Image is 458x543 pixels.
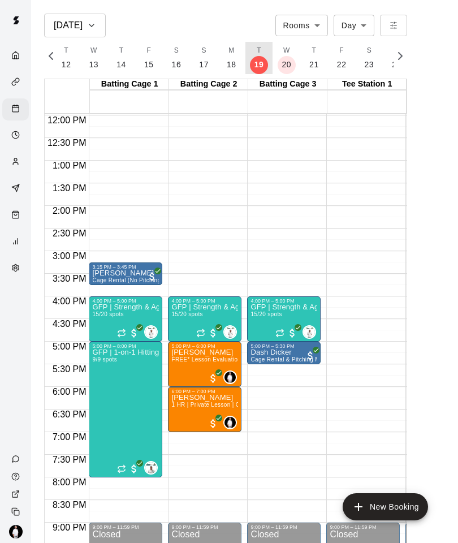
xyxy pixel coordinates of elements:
[392,59,401,71] p: 24
[383,42,411,74] button: 24
[254,59,264,71] p: 19
[168,296,241,342] div: 4:00 PM – 5:00 PM: GFP | Strength & Agility
[171,298,238,304] div: 4:00 PM – 5:00 PM
[50,183,89,193] span: 1:30 PM
[149,325,158,339] span: Gehrig Conard
[250,311,282,317] span: 15/20 spots filled
[50,251,89,261] span: 3:00 PM
[144,461,158,475] div: Isaac Gonzalez
[327,79,407,90] div: Tee Station 1
[50,319,89,329] span: 4:30 PM
[171,402,304,408] span: 1 HR | Private Lesson | Coach [PERSON_NAME]
[339,45,344,57] span: F
[169,79,248,90] div: Batting Cage 2
[171,389,238,394] div: 6:00 PM – 7:00 PM
[50,500,89,510] span: 8:30 PM
[128,463,140,475] span: All customers have paid
[144,59,154,71] p: 15
[92,524,159,530] div: 9:00 PM – 11:59 PM
[145,326,157,338] img: Gehrig Conard
[146,45,151,57] span: F
[50,296,89,306] span: 4:00 PM
[171,356,241,363] span: FREE* Lesson Evaluation
[144,325,158,339] div: Gehrig Conard
[282,59,291,71] p: 20
[62,59,71,71] p: 12
[149,461,158,475] span: Isaac Gonzalez
[228,416,237,429] span: Travis Hamilton
[365,59,374,71] p: 23
[135,42,163,74] button: F15
[227,59,236,71] p: 18
[2,450,31,468] a: Contact Us
[208,373,219,384] span: All customers have paid
[287,327,298,339] span: All customers have paid
[92,311,123,317] span: 15/20 spots filled
[50,342,89,351] span: 5:00 PM
[50,364,89,374] span: 5:30 PM
[45,115,89,125] span: 12:00 PM
[304,326,315,338] img: Gehrig Conard
[250,524,317,530] div: 9:00 PM – 11:59 PM
[5,9,27,32] img: Swift logo
[2,503,31,520] div: Copy public page link
[174,45,179,57] span: S
[257,45,261,57] span: T
[90,79,169,90] div: Batting Cage 1
[163,42,191,74] button: S16
[50,455,89,464] span: 7:30 PM
[273,42,300,74] button: W20
[50,229,89,238] span: 2:30 PM
[250,343,317,349] div: 5:00 PM – 5:30 PM
[50,161,89,170] span: 1:00 PM
[312,45,317,57] span: T
[168,342,241,387] div: 5:00 PM – 6:00 PM: Jack Sledge
[89,342,162,477] div: 5:00 PM – 8:00 PM: GFP | 1-on-1 Hitting
[367,45,371,57] span: S
[199,59,209,71] p: 17
[172,59,182,71] p: 16
[92,298,159,304] div: 4:00 PM – 5:00 PM
[89,59,98,71] p: 13
[303,325,316,339] div: Gehrig Conard
[92,356,117,363] span: 9/9 spots filled
[224,326,236,338] img: Gehrig Conard
[119,45,124,57] span: T
[343,493,428,520] button: add
[247,296,321,342] div: 4:00 PM – 5:00 PM: GFP | Strength & Agility
[89,296,162,342] div: 4:00 PM – 5:00 PM: GFP | Strength & Agility
[89,262,162,285] div: 3:15 PM – 3:45 PM: Cage Rental (No Pitching Machine)
[145,462,157,473] img: Isaac Gonzalez
[9,525,23,538] img: Travis Hamilton
[50,387,89,397] span: 6:00 PM
[223,416,237,429] div: Travis Hamilton
[171,343,238,349] div: 5:00 PM – 6:00 PM
[218,42,245,74] button: M18
[128,327,140,339] span: All customers have paid
[223,370,237,384] div: Travis Hamilton
[50,206,89,216] span: 2:00 PM
[309,59,319,71] p: 21
[275,15,328,36] div: Rooms
[337,59,347,71] p: 22
[50,477,89,487] span: 8:00 PM
[250,298,317,304] div: 4:00 PM – 5:00 PM
[356,42,383,74] button: S23
[228,45,234,57] span: M
[50,523,89,532] span: 9:00 PM
[168,387,241,432] div: 6:00 PM – 7:00 PM: Oden McClearen
[208,327,219,339] span: All customers have paid
[305,350,316,361] span: All customers have paid
[64,45,68,57] span: T
[54,18,83,33] h6: [DATE]
[275,329,284,338] span: Recurring event
[328,42,356,74] button: F22
[250,356,338,363] span: Cage Rental & Pitching Machine
[300,42,328,74] button: T21
[107,42,135,74] button: T14
[223,325,237,339] div: Gehrig Conard
[248,79,327,90] div: Batting Cage 3
[171,524,238,530] div: 9:00 PM – 11:59 PM
[224,417,236,428] img: Travis Hamilton
[307,325,316,339] span: Gehrig Conard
